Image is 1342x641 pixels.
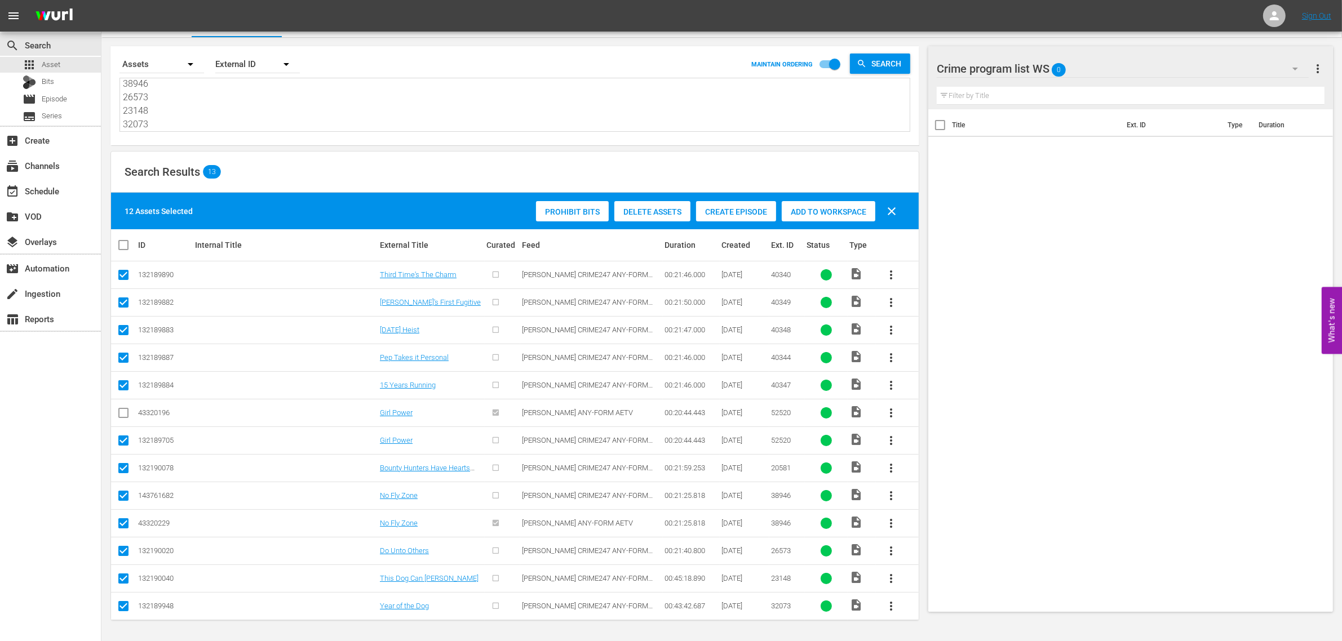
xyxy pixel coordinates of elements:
span: 40340 [771,270,791,279]
div: 132190078 [138,464,192,472]
span: Create [6,134,19,148]
div: 00:45:18.890 [665,574,718,582]
div: [DATE] [721,519,768,527]
span: Search [867,54,910,74]
button: clear [878,198,905,225]
span: 40347 [771,381,791,389]
span: 38946 [771,519,791,527]
span: more_vert [884,544,898,558]
span: more_vert [884,406,898,420]
div: Ext. ID [771,241,803,250]
div: Crime program list WS [937,53,1309,84]
div: ID [138,241,192,250]
span: Video [849,377,863,391]
div: 00:21:25.818 [665,491,718,500]
div: 00:43:42.687 [665,602,718,610]
div: 00:21:46.000 [665,270,718,279]
a: Girl Power [380,436,413,444]
th: Type [1221,109,1252,141]
div: 132189890 [138,270,192,279]
button: more_vert [878,510,905,537]
span: menu [7,9,20,23]
div: 00:21:59.253 [665,464,718,472]
span: more_vert [884,599,898,613]
button: more_vert [878,289,905,316]
span: [PERSON_NAME] CRIME247 ANY-FORM AETV [522,602,653,618]
div: Feed [522,241,661,250]
span: 20581 [771,464,791,472]
span: Series [42,110,62,122]
div: Internal Title [195,241,377,250]
span: Create Episode [696,207,776,216]
span: Reports [6,313,19,326]
button: Add to Workspace [782,201,875,221]
div: 43320196 [138,408,192,417]
button: Open Feedback Widget [1322,287,1342,354]
button: more_vert [878,372,905,399]
span: more_vert [884,268,898,282]
textarea: 40340 40349 40348 40344 40347 52520 20581 20581 38946 26573 23148 32073 [123,80,910,131]
div: Duration [665,241,718,250]
span: VOD [6,210,19,224]
a: Pep Takes it Personal [380,353,449,362]
span: more_vert [884,323,898,337]
div: 43320229 [138,519,192,527]
span: Search [6,39,19,52]
span: Video [849,350,863,363]
div: 00:21:50.000 [665,298,718,306]
span: Asset [23,58,36,72]
button: more_vert [878,261,905,288]
span: more_vert [884,572,898,585]
span: Asset [42,59,60,70]
span: Video [849,322,863,336]
span: [PERSON_NAME] CRIME247 ANY-FORM AETV [522,326,653,342]
span: [PERSON_NAME] ANY-FORM AETV [522,408,633,417]
div: Curated [486,241,519,250]
div: 132189882 [138,298,192,306]
span: [PERSON_NAME] CRIME247 ANY-FORM AETV [522,436,653,453]
span: more_vert [884,296,898,309]
div: 00:21:46.000 [665,353,718,362]
div: [DATE] [721,326,768,334]
div: Assets [119,48,204,80]
div: 132190020 [138,546,192,555]
div: 00:21:25.818 [665,519,718,527]
div: [DATE] [721,491,768,500]
a: Do Unto Others [380,546,429,555]
span: more_vert [884,517,898,530]
span: Prohibit Bits [536,207,609,216]
button: more_vert [878,399,905,426]
div: External Title [380,241,483,250]
span: Video [849,433,863,446]
a: Sign Out [1302,11,1331,20]
button: more_vert [878,317,905,344]
a: 15 Years Running [380,381,436,389]
span: more_vert [884,379,898,392]
span: Channels [6,159,19,173]
span: [PERSON_NAME] CRIME247 ANY-FORM AETV [522,381,653,398]
span: 40344 [771,353,791,362]
div: 00:21:40.800 [665,546,718,555]
span: [PERSON_NAME] CRIME247 ANY-FORM AETV [522,464,653,480]
div: [DATE] [721,270,768,279]
a: No Fly Zone [380,491,418,500]
span: more_vert [884,489,898,502]
img: ans4CAIJ8jUAAAAAAAAAAAAAAAAAAAAAAAAgQb4GAAAAAAAAAAAAAAAAAAAAAAAAJMjXAAAAAAAAAAAAAAAAAAAAAAAAgAT5G... [27,3,81,29]
span: Search Results [125,165,200,179]
div: 00:20:44.443 [665,436,718,444]
div: [DATE] [721,574,768,582]
span: Bits [42,76,54,87]
div: 143761682 [138,491,192,500]
span: Episode [42,94,67,105]
span: Overlays [6,235,19,249]
div: 132190040 [138,574,192,582]
span: Automation [6,262,19,275]
span: Series [23,110,36,123]
span: [PERSON_NAME] ANY-FORM AETV [522,519,633,527]
span: 26573 [771,546,791,555]
span: 38946 [771,491,791,500]
span: 13 [203,168,221,176]
span: 52520 [771,436,791,444]
th: Duration [1252,109,1319,141]
div: 132189948 [138,602,192,610]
